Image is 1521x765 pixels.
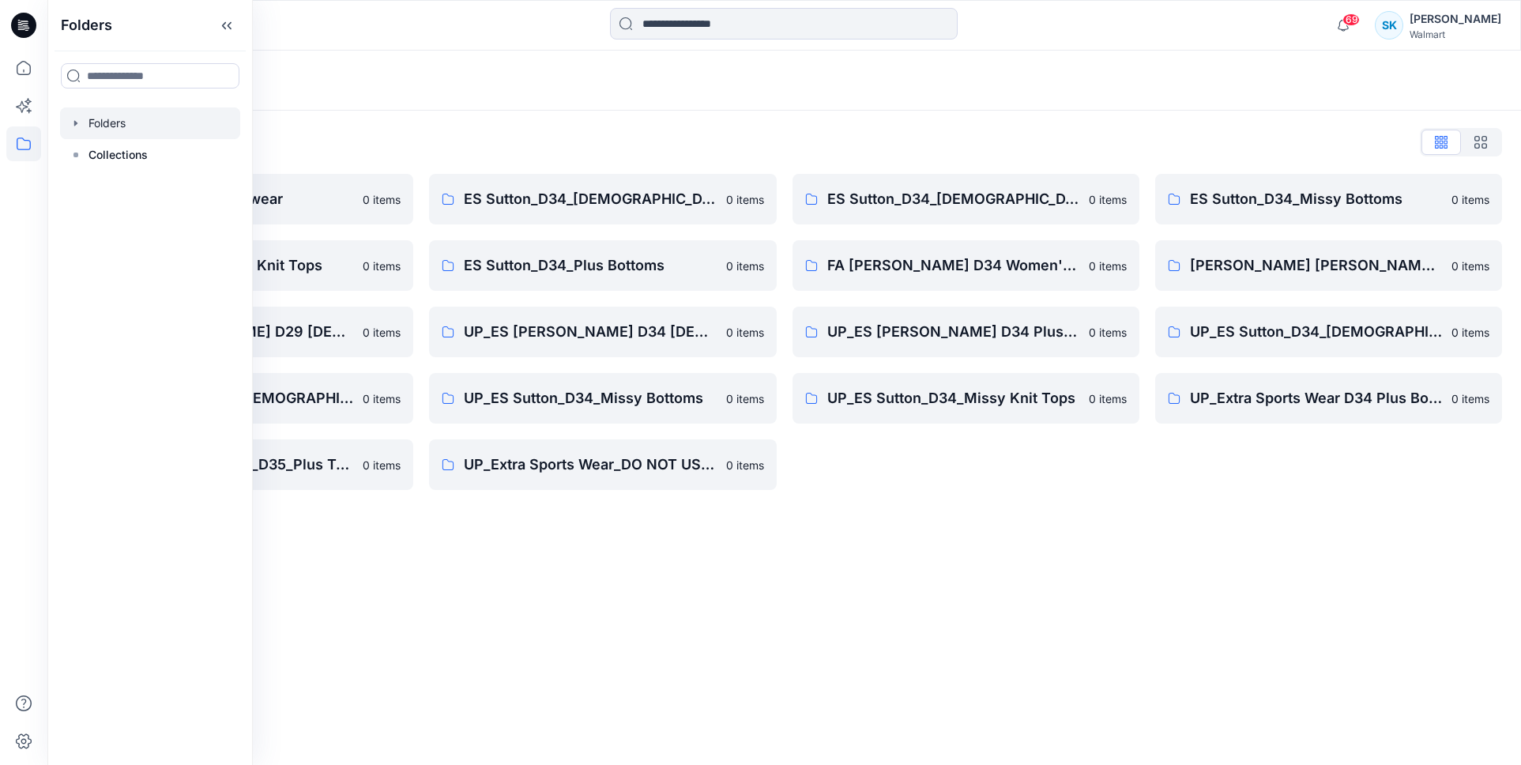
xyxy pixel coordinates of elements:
[1190,188,1442,210] p: ES Sutton_D34_Missy Bottoms
[363,457,401,473] p: 0 items
[429,439,776,490] a: UP_Extra Sports Wear_DO NOT USE D35_Plus Tops0 items
[726,390,764,407] p: 0 items
[793,240,1139,291] a: FA [PERSON_NAME] D34 Women's Wovens0 items
[464,321,716,343] p: UP_ES [PERSON_NAME] D34 [DEMOGRAPHIC_DATA] Sweaters
[1155,174,1502,224] a: ES Sutton_D34_Missy Bottoms0 items
[1089,258,1127,274] p: 0 items
[726,258,764,274] p: 0 items
[363,258,401,274] p: 0 items
[1190,321,1442,343] p: UP_ES Sutton_D34_[DEMOGRAPHIC_DATA] Dresses
[429,373,776,424] a: UP_ES Sutton_D34_Missy Bottoms0 items
[1089,324,1127,341] p: 0 items
[464,254,716,277] p: ES Sutton_D34_Plus Bottoms
[793,174,1139,224] a: ES Sutton_D34_[DEMOGRAPHIC_DATA] Woven Tops0 items
[429,174,776,224] a: ES Sutton_D34_[DEMOGRAPHIC_DATA] Dresses0 items
[429,240,776,291] a: ES Sutton_D34_Plus Bottoms0 items
[827,254,1079,277] p: FA [PERSON_NAME] D34 Women's Wovens
[726,191,764,208] p: 0 items
[827,321,1079,343] p: UP_ES [PERSON_NAME] D34 Plus Bottoms
[1451,258,1489,274] p: 0 items
[464,188,716,210] p: ES Sutton_D34_[DEMOGRAPHIC_DATA] Dresses
[1451,191,1489,208] p: 0 items
[1089,390,1127,407] p: 0 items
[1089,191,1127,208] p: 0 items
[1342,13,1360,26] span: 69
[88,145,148,164] p: Collections
[1155,307,1502,357] a: UP_ES Sutton_D34_[DEMOGRAPHIC_DATA] Dresses0 items
[363,390,401,407] p: 0 items
[464,387,716,409] p: UP_ES Sutton_D34_Missy Bottoms
[1155,373,1502,424] a: UP_Extra Sports Wear D34 Plus Bottoms0 items
[1451,324,1489,341] p: 0 items
[1410,28,1501,40] div: Walmart
[827,387,1079,409] p: UP_ES Sutton_D34_Missy Knit Tops
[1155,240,1502,291] a: [PERSON_NAME] [PERSON_NAME] Personal Zone0 items
[1190,254,1442,277] p: [PERSON_NAME] [PERSON_NAME] Personal Zone
[1375,11,1403,40] div: SK
[793,373,1139,424] a: UP_ES Sutton_D34_Missy Knit Tops0 items
[793,307,1139,357] a: UP_ES [PERSON_NAME] D34 Plus Bottoms0 items
[827,188,1079,210] p: ES Sutton_D34_[DEMOGRAPHIC_DATA] Woven Tops
[363,191,401,208] p: 0 items
[726,324,764,341] p: 0 items
[1451,390,1489,407] p: 0 items
[726,457,764,473] p: 0 items
[363,324,401,341] p: 0 items
[429,307,776,357] a: UP_ES [PERSON_NAME] D34 [DEMOGRAPHIC_DATA] Sweaters0 items
[464,454,716,476] p: UP_Extra Sports Wear_DO NOT USE D35_Plus Tops
[1410,9,1501,28] div: [PERSON_NAME]
[1190,387,1442,409] p: UP_Extra Sports Wear D34 Plus Bottoms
